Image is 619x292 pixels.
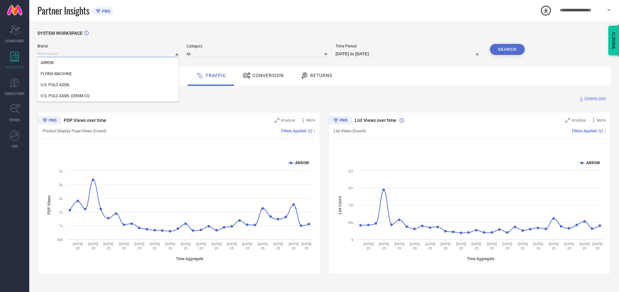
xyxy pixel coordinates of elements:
[394,242,404,250] text: [DATE] 25
[379,242,389,250] text: [DATE] 25
[37,79,178,90] div: U.S. POLO ASSN.
[37,31,83,36] span: SYSTEM WORKSPACE
[59,169,63,173] text: 3L
[37,116,61,126] div: Premium
[37,57,178,68] div: ARROW
[176,257,204,261] tspan: Time Aggregate
[301,242,311,250] text: [DATE] 25
[355,118,396,123] span: List Views over time
[187,44,328,48] span: Category
[134,242,144,250] text: [DATE] 25
[41,83,70,87] span: U.S. POLO ASSN.
[227,242,237,250] text: [DATE] 25
[456,242,466,250] text: [DATE] 25
[565,118,570,123] svg: Zoom
[328,116,352,126] div: Premium
[275,118,279,123] svg: Zoom
[242,242,252,250] text: [DATE] 25
[47,195,51,215] tspan: PDP Views
[181,242,191,250] text: [DATE] 25
[6,65,24,70] span: WORKSPACE
[471,242,481,250] text: [DATE] 25
[9,117,20,122] span: TRENDS
[348,221,354,224] text: 50L
[212,242,222,250] text: [DATE] 25
[425,242,435,250] text: [DATE] 25
[351,238,353,242] text: 0
[441,242,451,250] text: [DATE] 25
[281,129,306,133] span: Filters Applied
[348,186,354,190] text: 2Cr
[37,90,178,101] div: U.S. POLO ASSN. DENIM CO.
[59,210,63,214] text: 2L
[64,118,106,123] span: PDP Views over time
[119,242,129,250] text: [DATE] 25
[150,242,160,250] text: [DATE] 25
[196,242,206,250] text: [DATE] 25
[597,118,606,123] span: More
[37,68,178,79] div: FLYING MACHINE
[37,44,178,48] span: Brand
[586,161,600,165] text: ARROW
[348,204,354,207] text: 1Cr
[41,94,90,98] span: U.S. POLO ASSN. DENIM CO.
[410,242,420,250] text: [DATE] 25
[57,238,63,242] text: 50K
[579,242,589,250] text: [DATE] 25
[572,129,597,133] span: Filters Applied
[467,257,494,261] tspan: Time Aggregate
[564,242,574,250] text: [DATE] 25
[43,129,106,133] span: Product Display Page Views (Count)
[502,242,512,250] text: [DATE] 25
[5,91,25,96] span: SUGGESTIONS
[281,118,295,123] span: Analyse
[548,242,559,250] text: [DATE] 25
[73,242,83,250] text: [DATE] 25
[605,129,606,133] span: |
[336,44,482,48] span: Time Period
[289,242,299,250] text: [DATE] 25
[585,96,606,102] span: DOWNLOAD
[88,242,98,250] text: [DATE] 25
[273,242,283,250] text: [DATE] 25
[100,9,110,14] span: PRO
[336,50,482,58] input: Select time period
[37,4,89,17] span: Partner Insights
[338,196,342,214] tspan: List Count
[37,50,178,57] input: Select brand
[41,72,72,76] span: FLYING MACHINE
[295,161,309,165] text: ARROW
[314,129,315,133] span: |
[41,60,54,65] span: ARROW
[306,118,315,123] span: More
[12,144,18,149] span: FWD
[258,242,268,250] text: [DATE] 25
[592,242,602,250] text: [DATE] 25
[59,224,63,228] text: 1L
[205,73,226,78] span: Traffic
[59,197,63,200] text: 2L
[252,73,284,78] span: Conversion
[5,38,24,43] span: SCORECARDS
[533,242,543,250] text: [DATE] 25
[59,183,63,187] text: 3L
[363,242,373,250] text: [DATE] 25
[310,73,332,78] span: Returns
[487,242,497,250] text: [DATE] 25
[165,242,175,250] text: [DATE] 25
[348,169,354,173] text: 2Cr
[490,44,525,55] button: Search
[518,242,528,250] text: [DATE] 25
[334,129,366,133] span: List Views (Count)
[103,242,113,250] text: [DATE] 25
[540,5,552,16] div: Open download list
[572,118,586,123] span: Analyse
